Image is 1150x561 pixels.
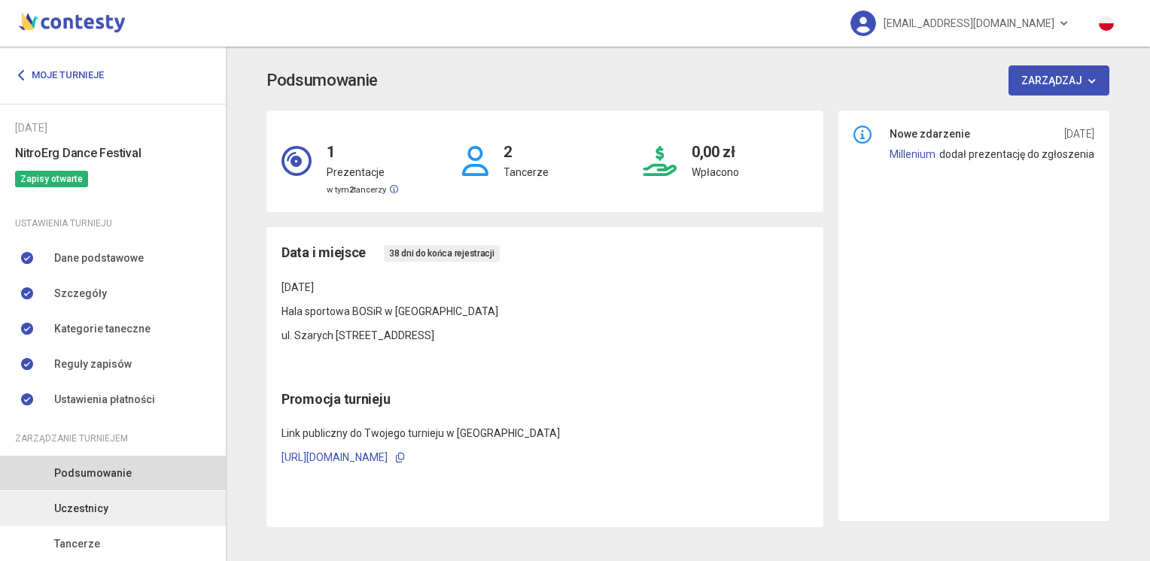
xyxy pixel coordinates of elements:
a: Millenium [890,148,936,160]
p: Prezentacje [327,164,398,180]
h6: NitroErg Dance Festival [15,144,211,162]
h4: 0,00 zł [692,126,739,164]
a: [URL][DOMAIN_NAME] [281,451,388,463]
div: Ustawienia turnieju [15,215,211,232]
button: Zarządzaj [1009,65,1110,96]
span: [EMAIL_ADDRESS][DOMAIN_NAME] [884,8,1054,39]
h3: Podsumowanie [266,68,378,94]
span: Dane podstawowe [54,250,144,266]
span: Reguły zapisów [54,356,132,372]
span: [DATE] [281,281,314,293]
p: Link publiczny do Twojego turnieju w [GEOGRAPHIC_DATA] [281,425,808,441]
img: info [853,126,872,144]
span: Tancerze [54,535,100,552]
span: Ustawienia płatności [54,391,155,408]
small: w tym tancerzy [327,185,398,195]
span: Kategorie taneczne [54,320,151,337]
span: 38 dni do końca rejestracji [384,245,500,262]
span: Zapisy otwarte [15,171,88,187]
app-title: Podsumowanie [266,65,1109,96]
span: Szczegóły [54,285,107,302]
h4: 1 [327,126,398,164]
a: Moje turnieje [15,62,115,89]
p: ul. Szarych [STREET_ADDRESS] [281,327,808,344]
h4: 2 [504,126,549,164]
div: [DATE] [15,120,211,136]
p: Wpłacono [692,164,739,180]
strong: 2 [349,185,354,195]
span: Podsumowanie [54,465,132,481]
span: Zarządzanie turniejem [15,430,128,447]
span: Data i miejsce [281,242,366,263]
span: dodał prezentację do zgłoszenia [939,148,1094,160]
p: Hala sportowa BOSiR w [GEOGRAPHIC_DATA] [281,303,808,320]
span: [DATE] [1064,126,1094,142]
span: Uczestnicy [54,500,108,517]
span: Nowe zdarzenie [890,126,970,142]
span: Promocja turnieju [281,391,390,407]
p: Tancerze [504,164,549,180]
